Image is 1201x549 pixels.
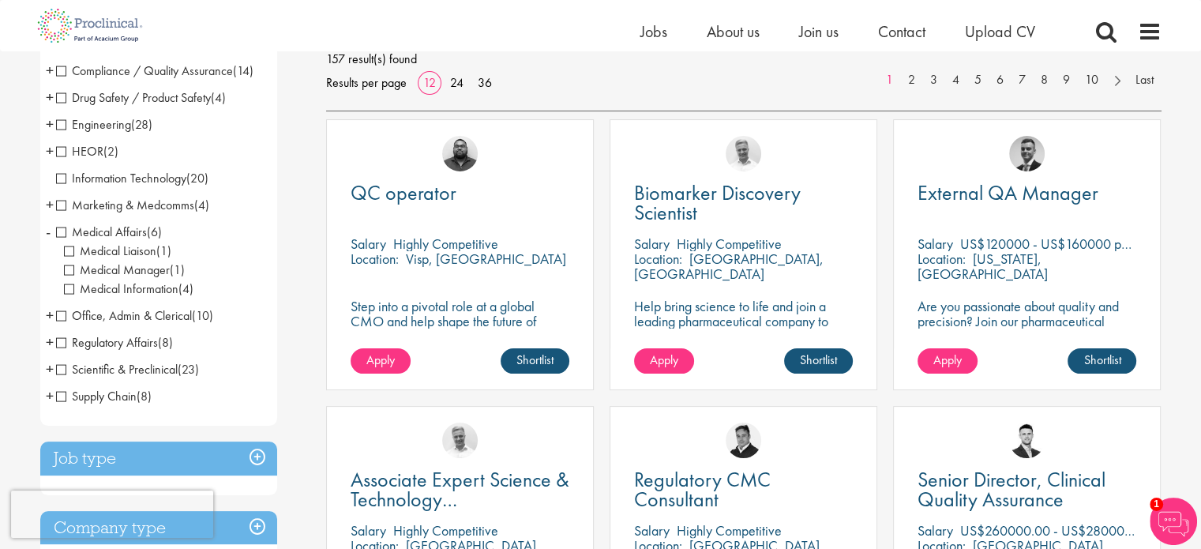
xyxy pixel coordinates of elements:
span: (4) [194,197,209,213]
a: 3 [922,71,945,89]
span: (8) [158,334,173,351]
span: Information Technology [56,170,208,186]
span: Results per page [326,71,407,95]
span: Medical Affairs [56,224,162,240]
span: (20) [186,170,208,186]
span: (4) [178,280,193,297]
span: Office, Admin & Clerical [56,307,213,324]
p: Highly Competitive [677,235,782,253]
span: Apply [933,352,962,368]
a: Shortlist [1068,348,1136,374]
a: Associate Expert Science & Technology ([MEDICAL_DATA]) [351,470,569,510]
span: Compliance / Quality Assurance [56,62,253,79]
span: Drug Safety / Product Safety [56,89,226,106]
span: Senior Director, Clinical Quality Assurance [918,466,1105,513]
p: Highly Competitive [393,521,498,540]
span: + [46,112,54,136]
span: Supply Chain [56,388,137,404]
span: (10) [192,307,213,324]
a: Joshua Godden [1009,423,1045,458]
span: Marketing & Medcomms [56,197,194,213]
span: 1 [1150,498,1163,511]
p: [GEOGRAPHIC_DATA], [GEOGRAPHIC_DATA] [634,250,824,283]
a: Apply [351,348,411,374]
a: 4 [944,71,967,89]
a: Apply [634,348,694,374]
img: Peter Duvall [726,423,761,458]
a: Senior Director, Clinical Quality Assurance [918,470,1136,510]
a: About us [707,21,760,42]
span: Location: [918,250,966,268]
a: Biomarker Discovery Scientist [634,183,853,223]
p: Help bring science to life and join a leading pharmaceutical company to play a key role in delive... [634,299,853,374]
span: (6) [147,224,162,240]
span: Salary [634,521,670,540]
span: Regulatory CMC Consultant [634,466,771,513]
span: + [46,330,54,354]
span: Scientific & Preclinical [56,361,178,378]
a: Last [1128,71,1162,89]
p: [US_STATE], [GEOGRAPHIC_DATA] [918,250,1048,283]
span: 157 result(s) found [326,47,1162,71]
a: 24 [445,74,469,91]
span: Medical Information [64,280,178,297]
span: Medical Affairs [56,224,147,240]
img: Chatbot [1150,498,1197,545]
span: Regulatory Affairs [56,334,158,351]
span: + [46,303,54,327]
p: Are you passionate about quality and precision? Join our pharmaceutical client and help ensure to... [918,299,1136,374]
span: Upload CV [965,21,1035,42]
span: + [46,357,54,381]
a: 1 [878,71,901,89]
a: Join us [799,21,839,42]
img: Joshua Bye [442,423,478,458]
span: Biomarker Discovery Scientist [634,179,801,226]
span: (1) [170,261,185,278]
span: + [46,384,54,408]
span: Information Technology [56,170,186,186]
a: 10 [1077,71,1106,89]
span: + [46,85,54,109]
span: + [46,58,54,82]
span: Medical Information [64,280,193,297]
a: 12 [418,74,441,91]
span: (14) [233,62,253,79]
span: Drug Safety / Product Safety [56,89,211,106]
a: Contact [878,21,925,42]
span: Medical Manager [64,261,170,278]
span: - [46,220,51,243]
a: 9 [1055,71,1078,89]
img: Alex Bill [1009,136,1045,171]
span: Medical Liaison [64,243,156,259]
span: External QA Manager [918,179,1098,206]
iframe: reCAPTCHA [11,491,213,538]
p: Highly Competitive [393,235,498,253]
span: (8) [137,388,152,404]
span: (23) [178,361,199,378]
span: Location: [634,250,682,268]
a: 7 [1011,71,1034,89]
span: Compliance / Quality Assurance [56,62,233,79]
a: External QA Manager [918,183,1136,203]
a: 6 [989,71,1011,89]
span: Apply [366,352,395,368]
span: Office, Admin & Clerical [56,307,192,324]
p: Highly Competitive [677,521,782,540]
a: 8 [1033,71,1056,89]
span: HEOR [56,143,103,160]
span: + [46,193,54,216]
a: Shortlist [501,348,569,374]
span: Supply Chain [56,388,152,404]
img: Ashley Bennett [442,136,478,171]
img: Joshua Bye [726,136,761,171]
span: Salary [351,235,386,253]
h3: Job type [40,442,277,476]
a: 36 [472,74,497,91]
